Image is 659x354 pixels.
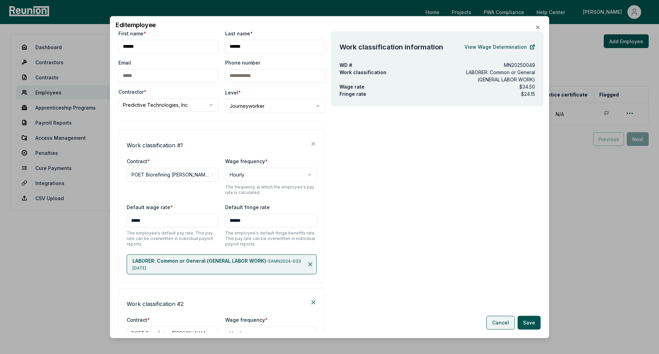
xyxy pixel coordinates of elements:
button: Save [518,316,541,330]
label: Wage frequency [225,158,268,164]
label: Last name [225,30,253,37]
p: LABORER: Common or General (GENERAL LABOR WORK) [454,68,535,83]
p: The employee's default fringe benefits rate. This pay rate can be overwritten in individual payro... [225,230,317,247]
p: Work classification [339,68,443,76]
label: First name [118,30,146,37]
p: $34.50 [519,83,535,90]
label: Phone number [225,59,260,66]
label: Contract [127,317,150,322]
p: Fringe rate [339,90,366,97]
h4: Work classification # 2 [127,299,184,308]
p: - [132,257,305,271]
p: WD # [339,61,352,68]
button: Cancel [486,316,515,330]
label: Contract [127,158,150,164]
h2: Edit employee [116,22,543,28]
label: Wage frequency [225,317,268,322]
label: Level [225,89,241,95]
p: The employee's default pay rate. This pay rate can be overwritten in individual payroll reports. [127,230,218,247]
p: Wage rate [339,83,365,90]
label: Contractor [118,88,147,95]
label: Default fringe rate [225,204,270,210]
a: View Wage Determination [464,40,535,54]
span: LABORER: Common or General (GENERAL LABOR WORK) [132,258,266,263]
label: Email [118,59,131,66]
h4: Work classification # 1 [127,141,183,149]
h4: Work classification information [339,42,443,52]
p: $24.15 [521,90,535,97]
p: The frequency at which the employee's pay rate is calculated. [225,184,317,195]
label: Default wage rate [127,204,173,210]
p: MN20250049 [504,61,535,68]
